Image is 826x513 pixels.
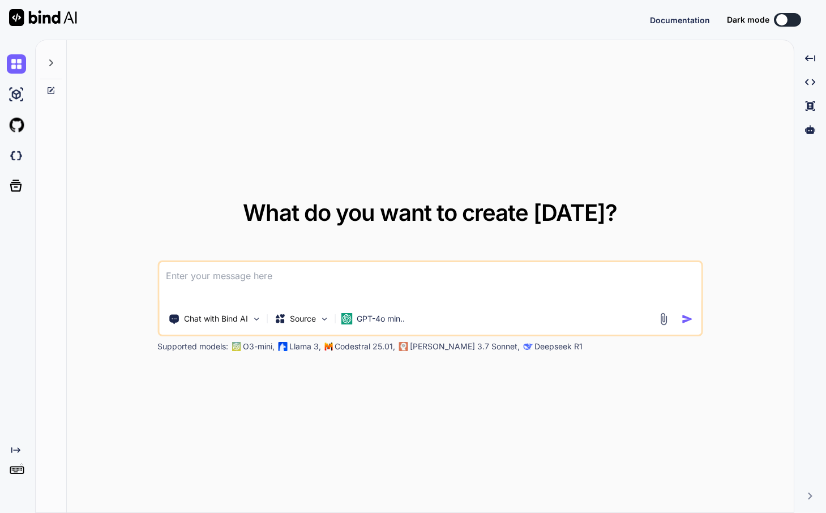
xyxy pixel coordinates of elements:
[650,15,710,25] span: Documentation
[657,313,670,326] img: attachment
[399,342,408,351] img: claude
[278,342,287,351] img: Llama2
[681,313,693,325] img: icon
[290,313,316,324] p: Source
[7,116,26,135] img: githubLight
[324,343,332,350] img: Mistral-AI
[341,313,352,324] img: GPT-4o mini
[335,341,395,352] p: Codestral 25.01,
[184,313,248,324] p: Chat with Bind AI
[319,314,329,324] img: Pick Models
[534,341,583,352] p: Deepseek R1
[7,146,26,165] img: darkCloudIdeIcon
[243,341,275,352] p: O3-mini,
[523,342,532,351] img: claude
[157,341,228,352] p: Supported models:
[410,341,520,352] p: [PERSON_NAME] 3.7 Sonnet,
[357,313,405,324] p: GPT-4o min..
[9,9,77,26] img: Bind AI
[650,14,710,26] button: Documentation
[243,199,617,226] span: What do you want to create [DATE]?
[251,314,261,324] img: Pick Tools
[232,342,241,351] img: GPT-4
[7,54,26,74] img: chat
[289,341,321,352] p: Llama 3,
[7,85,26,104] img: ai-studio
[727,14,769,25] span: Dark mode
